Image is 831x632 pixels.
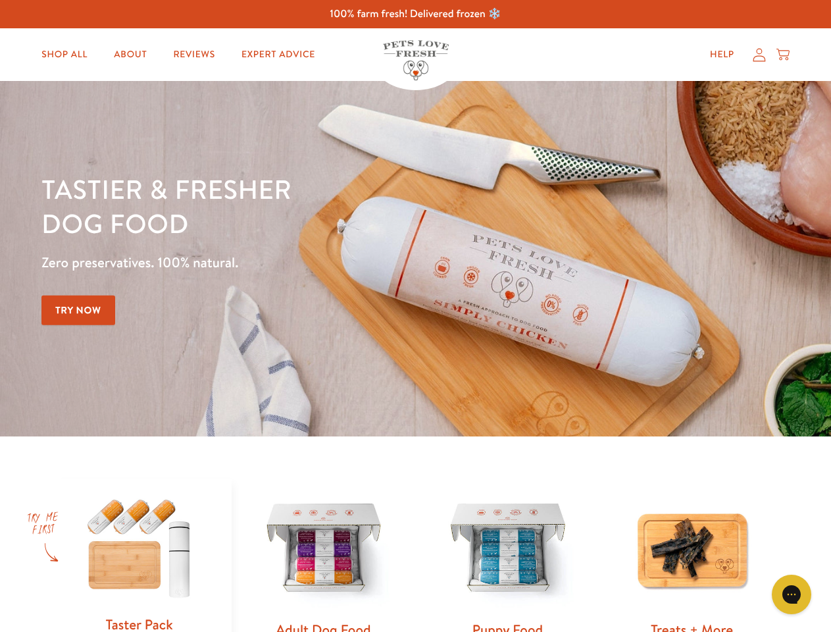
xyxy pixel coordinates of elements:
[699,41,745,68] a: Help
[103,41,157,68] a: About
[41,172,540,240] h1: Tastier & fresher dog food
[231,41,326,68] a: Expert Advice
[41,296,115,325] a: Try Now
[765,570,818,619] iframe: Gorgias live chat messenger
[163,41,225,68] a: Reviews
[31,41,98,68] a: Shop All
[41,251,540,275] p: Zero preservatives. 100% natural.
[383,40,449,80] img: Pets Love Fresh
